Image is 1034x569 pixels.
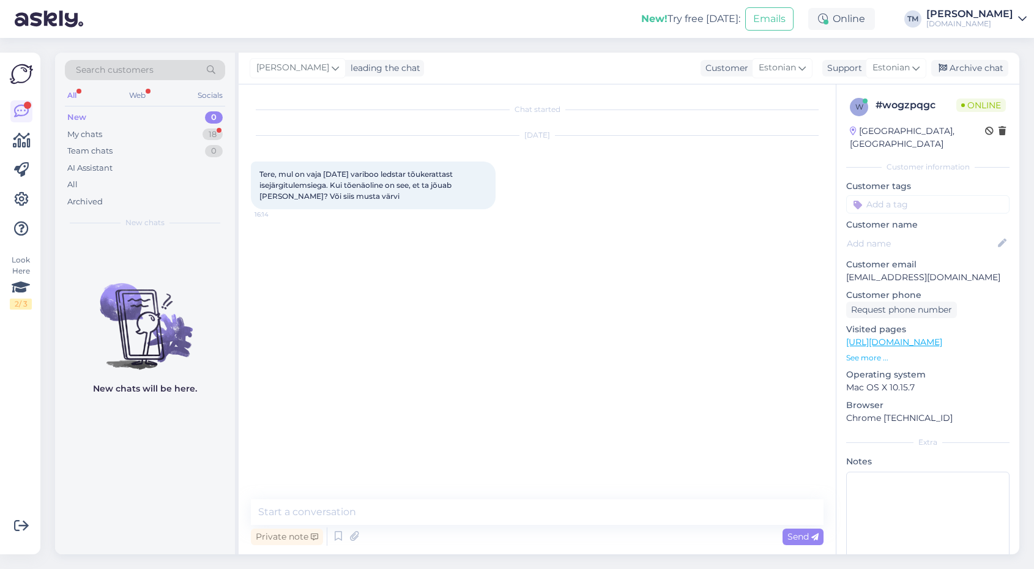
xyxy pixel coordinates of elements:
div: Archive chat [931,60,1008,76]
div: 0 [205,111,223,124]
div: Chat started [251,104,824,115]
div: 0 [205,145,223,157]
span: 16:14 [255,210,300,219]
span: Tere, mul on vaja [DATE] variboo ledstar tõukerattast isejärgitulemsiega. Kui tõenäoline on see, ... [259,169,455,201]
p: Customer name [846,218,1010,231]
div: [DOMAIN_NAME] [926,19,1013,29]
p: Mac OS X 10.15.7 [846,381,1010,394]
div: Support [822,62,862,75]
div: Online [808,8,875,30]
div: My chats [67,128,102,141]
span: Estonian [759,61,796,75]
img: Askly Logo [10,62,33,86]
p: New chats will be here. [93,382,197,395]
span: Search customers [76,64,154,76]
div: Socials [195,87,225,103]
div: 18 [203,128,223,141]
div: Try free [DATE]: [641,12,740,26]
span: [PERSON_NAME] [256,61,329,75]
div: [GEOGRAPHIC_DATA], [GEOGRAPHIC_DATA] [850,125,985,151]
b: New! [641,13,668,24]
p: Customer email [846,258,1010,271]
span: New chats [125,217,165,228]
div: Private note [251,529,323,545]
p: Operating system [846,368,1010,381]
p: Customer phone [846,289,1010,302]
span: Send [787,531,819,542]
div: Team chats [67,145,113,157]
div: Request phone number [846,302,957,318]
input: Add name [847,237,995,250]
a: [URL][DOMAIN_NAME] [846,337,942,348]
div: Web [127,87,148,103]
div: Customer [701,62,748,75]
div: 2 / 3 [10,299,32,310]
span: w [855,102,863,111]
div: Customer information [846,162,1010,173]
p: [EMAIL_ADDRESS][DOMAIN_NAME] [846,271,1010,284]
div: [DATE] [251,130,824,141]
div: # wogzpqgc [876,98,956,113]
p: Chrome [TECHNICAL_ID] [846,412,1010,425]
div: Extra [846,437,1010,448]
img: No chats [55,261,235,371]
input: Add a tag [846,195,1010,214]
div: All [67,179,78,191]
p: Notes [846,455,1010,468]
div: New [67,111,86,124]
p: Browser [846,399,1010,412]
p: Visited pages [846,323,1010,336]
div: [PERSON_NAME] [926,9,1013,19]
p: See more ... [846,352,1010,363]
span: Online [956,99,1006,112]
div: Archived [67,196,103,208]
div: leading the chat [346,62,420,75]
div: Look Here [10,255,32,310]
button: Emails [745,7,794,31]
div: AI Assistant [67,162,113,174]
p: Customer tags [846,180,1010,193]
div: All [65,87,79,103]
div: TM [904,10,921,28]
a: [PERSON_NAME][DOMAIN_NAME] [926,9,1027,29]
span: Estonian [872,61,910,75]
